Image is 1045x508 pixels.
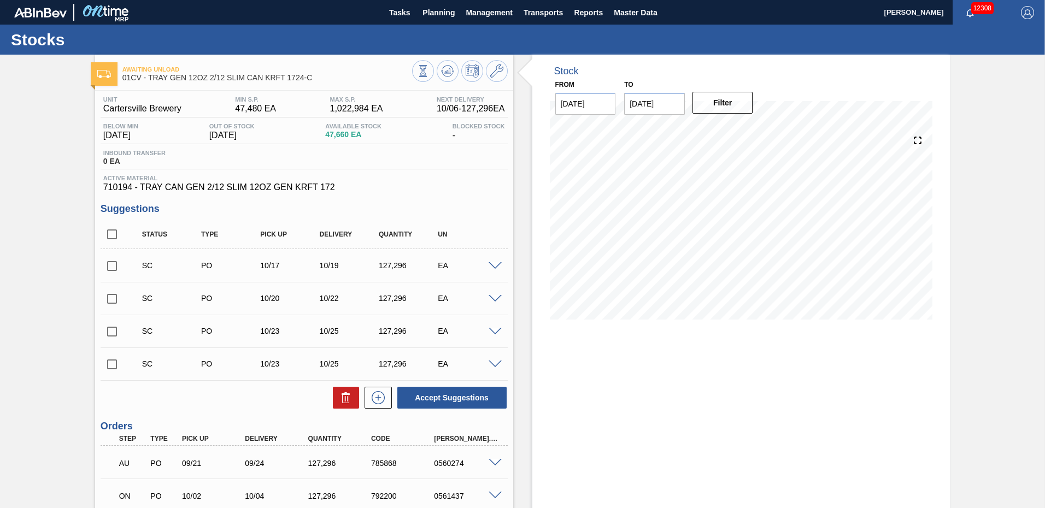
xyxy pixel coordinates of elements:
div: 10/23/2025 [257,359,324,368]
div: 0560274 [431,459,502,468]
input: mm/dd/yyyy [624,93,685,115]
div: 10/25/2025 [317,359,383,368]
div: 127,296 [376,359,442,368]
div: Purchase order [148,492,180,500]
span: Awaiting Unload [122,66,412,73]
h1: Stocks [11,33,205,46]
p: ON [119,492,146,500]
button: Filter [692,92,753,114]
span: Out Of Stock [209,123,255,129]
div: Delete Suggestions [327,387,359,409]
span: Transports [524,6,563,19]
div: Suggestion Created [139,327,206,335]
span: Planning [422,6,455,19]
img: TNhmsLtSVTkK8tSr43FrP2fwEKptu5GPRR3wAAAABJRU5ErkJggg== [14,8,67,17]
label: From [555,81,574,88]
div: 09/21/2025 [179,459,250,468]
div: 10/19/2025 [317,261,383,270]
div: 10/17/2025 [257,261,324,270]
div: Delivery [242,435,313,442]
div: Pick up [257,231,324,238]
div: Status [139,231,206,238]
span: 1,022,984 EA [330,104,383,114]
div: 785868 [368,459,439,468]
div: 792200 [368,492,439,500]
span: Blocked Stock [453,123,505,129]
span: 10/06 - 127,296 EA [437,104,505,114]
div: Type [198,231,265,238]
div: Pick up [179,435,250,442]
span: [DATE] [209,131,255,140]
div: EA [435,261,501,270]
div: 10/02/2025 [179,492,250,500]
button: Notifications [953,5,988,20]
span: MAX S.P. [330,96,383,103]
span: Management [466,6,513,19]
span: Active Material [103,175,505,181]
div: 10/04/2025 [242,492,313,500]
div: Stock [554,66,579,77]
button: Schedule Inventory [461,60,483,82]
div: Quantity [376,231,442,238]
span: Next Delivery [437,96,505,103]
span: Tasks [388,6,412,19]
div: Negotiating Order [116,484,149,508]
span: Unit [103,96,181,103]
span: Cartersville Brewery [103,104,181,114]
img: Ícone [97,70,111,78]
div: EA [435,359,501,368]
div: 127,296 [376,294,442,303]
div: New suggestion [359,387,392,409]
div: Awaiting Unload [116,451,149,475]
span: Master Data [614,6,657,19]
div: 127,296 [376,327,442,335]
div: 127,296 [306,459,376,468]
div: Suggestion Created [139,359,206,368]
div: - [450,123,508,140]
button: Stocks Overview [412,60,434,82]
div: 10/25/2025 [317,327,383,335]
div: Delivery [317,231,383,238]
span: Below Min [103,123,138,129]
div: Purchase order [198,327,265,335]
span: 0 EA [103,157,166,166]
span: 01CV - TRAY GEN 12OZ 2/12 SLIM CAN KRFT 1724-C [122,74,412,82]
span: 710194 - TRAY CAN GEN 2/12 SLIM 12OZ GEN KRFT 172 [103,182,505,192]
span: Available Stock [325,123,381,129]
span: 47,660 EA [325,131,381,139]
h3: Orders [101,421,508,432]
div: 127,296 [306,492,376,500]
div: 10/23/2025 [257,327,324,335]
span: 12308 [971,2,994,14]
input: mm/dd/yyyy [555,93,616,115]
div: UN [435,231,501,238]
p: AU [119,459,146,468]
span: Reports [574,6,603,19]
div: Quantity [306,435,376,442]
div: 10/22/2025 [317,294,383,303]
span: Inbound Transfer [103,150,166,156]
button: Update Chart [437,60,459,82]
div: 0561437 [431,492,502,500]
span: 47,480 EA [235,104,276,114]
label: to [624,81,633,88]
div: Suggestion Created [139,294,206,303]
div: Purchase order [148,459,180,468]
div: Purchase order [198,294,265,303]
div: Type [148,435,180,442]
div: [PERSON_NAME]. ID [431,435,502,442]
div: EA [435,294,501,303]
div: Step [116,435,149,442]
img: Logout [1021,6,1034,19]
div: 127,296 [376,261,442,270]
div: 09/24/2025 [242,459,313,468]
div: 10/20/2025 [257,294,324,303]
span: [DATE] [103,131,138,140]
h3: Suggestions [101,203,508,215]
div: Code [368,435,439,442]
div: Accept Suggestions [392,386,508,410]
div: Suggestion Created [139,261,206,270]
div: Purchase order [198,261,265,270]
span: MIN S.P. [235,96,276,103]
div: EA [435,327,501,335]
